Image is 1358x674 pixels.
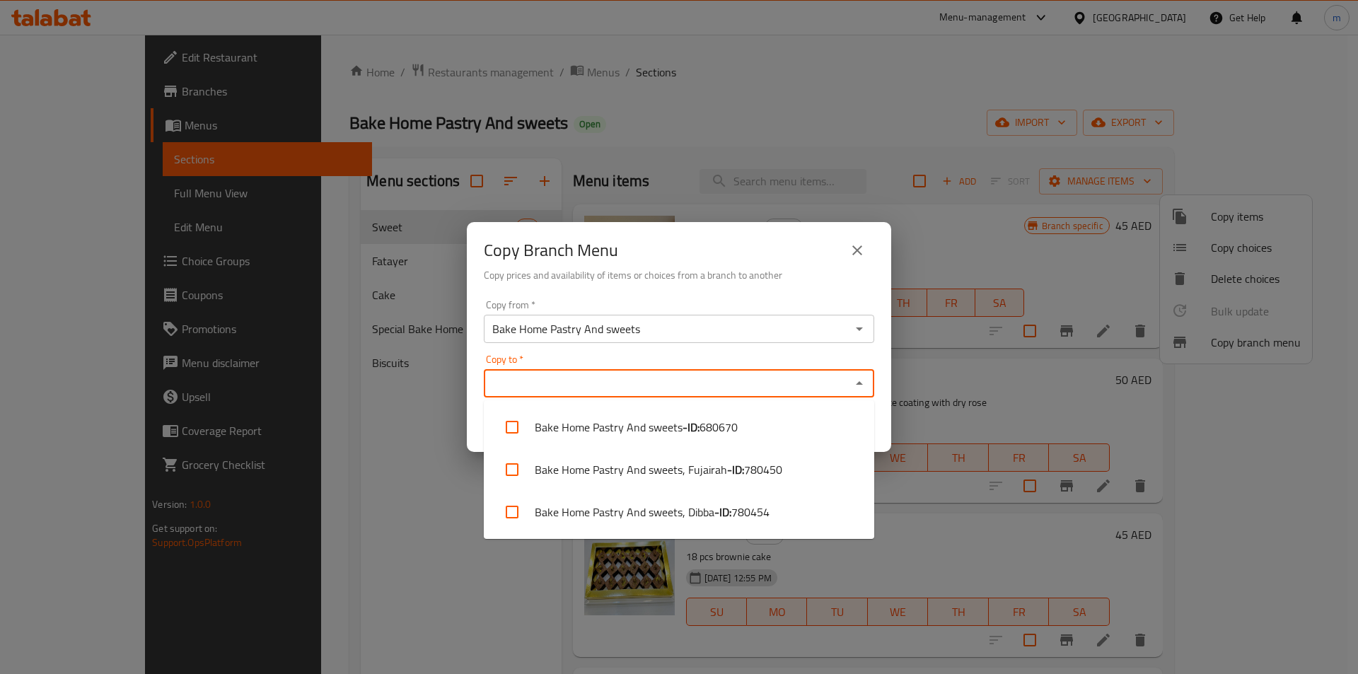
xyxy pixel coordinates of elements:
button: Close [849,373,869,393]
li: Bake Home Pastry And sweets, Dibba [484,491,874,533]
li: Bake Home Pastry And sweets [484,406,874,448]
b: - ID: [727,461,744,478]
span: 780450 [744,461,782,478]
b: - ID: [714,504,731,521]
span: 680670 [700,419,738,436]
h6: Copy prices and availability of items or choices from a branch to another [484,267,874,283]
button: Open [849,319,869,339]
h2: Copy Branch Menu [484,239,618,262]
b: - ID: [683,419,700,436]
span: 780454 [731,504,770,521]
button: close [840,233,874,267]
li: Bake Home Pastry And sweets, Fujairah [484,448,874,491]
